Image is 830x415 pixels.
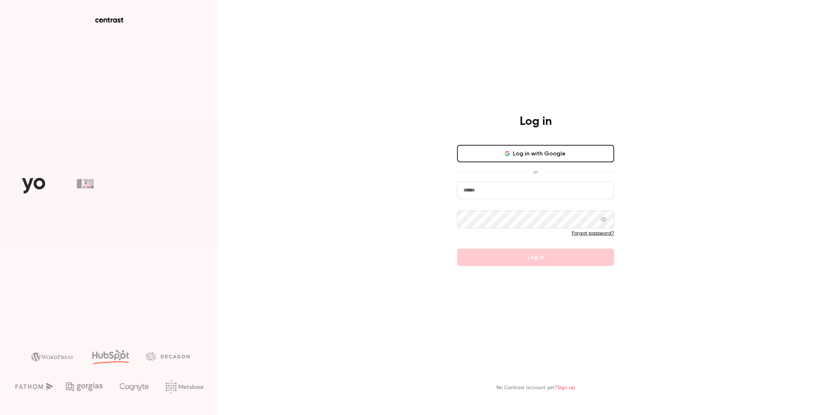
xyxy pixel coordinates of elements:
h4: Log in [520,114,552,129]
a: Sign up [557,385,575,390]
button: Log in with Google [457,145,614,162]
img: decagon [146,352,189,360]
span: or [530,168,542,176]
p: No Contrast account yet? [496,384,575,392]
a: Forgot password? [572,231,614,236]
